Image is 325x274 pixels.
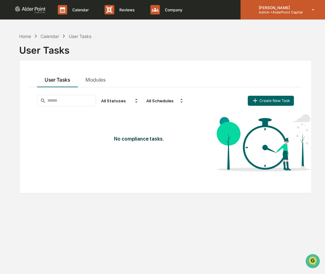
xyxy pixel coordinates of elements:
a: 🔎Data Lookup [4,89,42,100]
div: Home [19,34,31,39]
img: logo [15,6,45,13]
button: Modules [78,70,113,87]
p: Admin • AlderPoint Capital [254,10,303,14]
p: Company [160,8,186,12]
div: Calendar [41,34,59,39]
button: User Tasks [37,70,78,87]
span: Preclearance [13,79,41,85]
div: User Tasks [69,34,91,39]
div: User Tasks [19,40,312,56]
img: 1746055101610-c473b297-6a78-478c-a979-82029cc54cd1 [6,48,18,59]
span: Data Lookup [13,91,40,97]
iframe: Open customer support [305,253,322,270]
div: Start new chat [21,48,103,54]
img: There are no In Progress tasks. [217,111,311,174]
div: 🗄️ [46,80,51,85]
div: All Schedules [144,96,187,106]
div: 🔎 [6,92,11,97]
button: Start new chat [107,50,114,57]
div: All Statuses [99,96,141,106]
button: Create New Task [248,96,294,106]
span: Attestations [52,79,78,85]
div: No compliance tasks. [114,136,191,142]
span: Pylon [62,106,76,111]
div: We're available if you need us! [21,54,79,59]
p: [PERSON_NAME] [254,5,303,10]
p: Reviews [114,8,138,12]
a: Powered byPylon [44,106,76,111]
p: Calendar [67,8,92,12]
a: 🖐️Preclearance [4,77,43,88]
a: 🗄️Attestations [43,77,80,88]
p: How can we help? [6,13,114,23]
div: 🖐️ [6,80,11,85]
